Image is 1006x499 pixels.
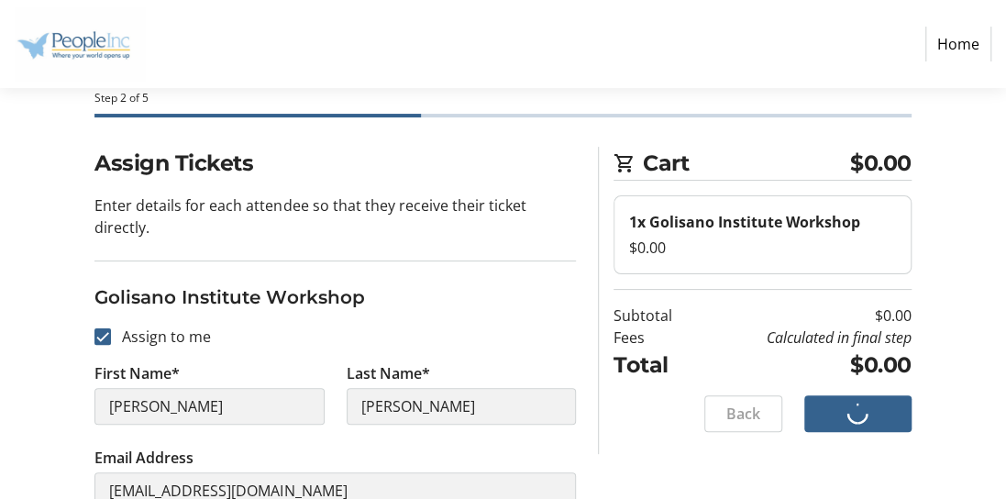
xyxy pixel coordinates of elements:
[15,7,145,81] img: People Inc.'s Logo
[850,147,912,180] span: $0.00
[94,194,576,238] p: Enter details for each attendee so that they receive their ticket directly.
[925,27,991,61] a: Home
[629,237,896,259] div: $0.00
[94,283,576,311] h3: Golisano Institute Workshop
[111,326,211,348] label: Assign to me
[94,147,576,180] h2: Assign Tickets
[629,212,860,232] strong: 1x Golisano Institute Workshop
[614,305,700,327] td: Subtotal
[94,362,180,384] label: First Name*
[643,147,850,180] span: Cart
[700,327,912,349] td: Calculated in final step
[614,349,700,382] td: Total
[700,305,912,327] td: $0.00
[94,447,193,469] label: Email Address
[614,327,700,349] td: Fees
[94,90,911,106] div: Step 2 of 5
[347,362,430,384] label: Last Name*
[700,349,912,382] td: $0.00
